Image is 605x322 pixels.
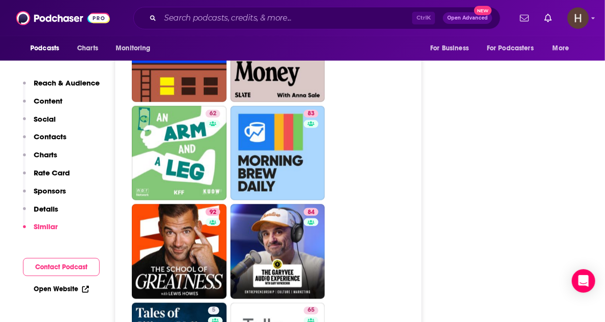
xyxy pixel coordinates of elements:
button: Reach & Audience [23,78,100,96]
button: Similar [23,222,58,240]
span: Podcasts [30,42,59,55]
div: Open Intercom Messenger [572,269,595,293]
a: 65 [304,307,318,315]
button: Content [23,96,63,114]
a: 83 [304,110,318,118]
a: 84 [230,204,325,299]
a: 92 [132,204,227,299]
span: Charts [77,42,98,55]
a: 83 [230,106,325,201]
p: Reach & Audience [34,78,100,87]
span: For Podcasters [487,42,534,55]
button: Open AdvancedNew [443,12,492,24]
button: Charts [23,150,57,168]
span: 83 [308,109,314,119]
p: Rate Card [34,168,70,177]
a: 62 [206,110,220,118]
span: Ctrl K [412,12,435,24]
a: 62 [132,106,227,201]
button: Contacts [23,132,66,150]
p: Sponsors [34,186,66,195]
a: Show notifications dropdown [541,10,556,26]
span: 92 [209,208,216,217]
button: open menu [109,39,163,58]
input: Search podcasts, credits, & more... [160,10,412,26]
p: Similar [34,222,58,231]
span: 5 [212,306,215,316]
span: 62 [209,109,216,119]
span: More [553,42,569,55]
div: Search podcasts, credits, & more... [133,7,501,29]
button: Show profile menu [567,7,589,29]
span: Logged in as M1ndsharePR [567,7,589,29]
button: open menu [546,39,582,58]
a: 5 [208,307,219,315]
button: open menu [423,39,481,58]
button: open menu [23,39,72,58]
a: 92 [206,208,220,216]
p: Contacts [34,132,66,141]
p: Social [34,114,56,124]
a: Charts [71,39,104,58]
button: Contact Podcast [23,258,100,276]
a: 84 [304,208,318,216]
span: Monitoring [116,42,150,55]
button: open menu [480,39,548,58]
button: Social [23,114,56,132]
button: Rate Card [23,168,70,186]
button: Sponsors [23,186,66,204]
a: Open Website [34,285,89,293]
img: Podchaser - Follow, Share and Rate Podcasts [16,9,110,27]
p: Charts [34,150,57,159]
button: Details [23,204,58,222]
img: User Profile [567,7,589,29]
span: Open Advanced [447,16,488,21]
span: For Business [430,42,469,55]
span: 84 [308,208,314,217]
a: Show notifications dropdown [516,10,533,26]
p: Details [34,204,58,214]
span: New [474,6,492,15]
span: 65 [308,306,314,316]
p: Content [34,96,63,106]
